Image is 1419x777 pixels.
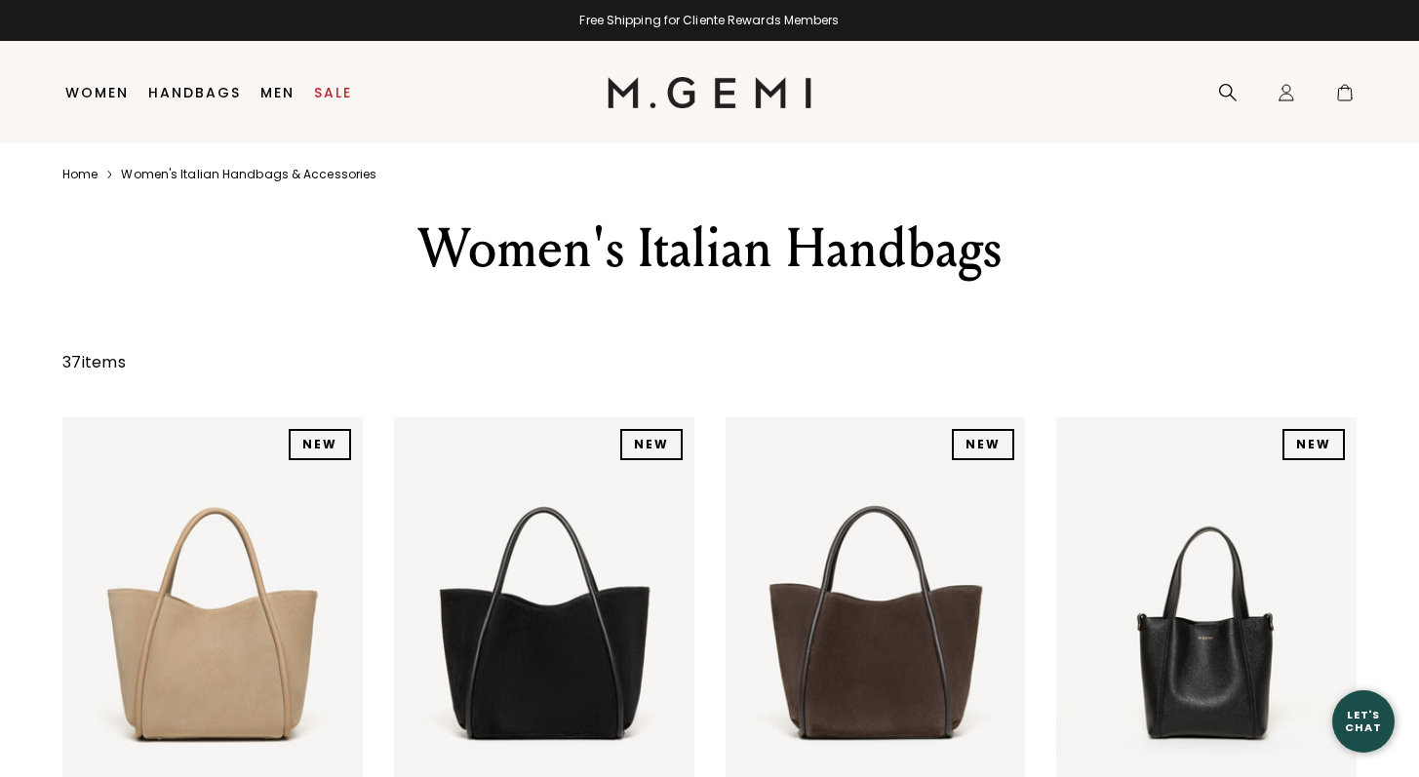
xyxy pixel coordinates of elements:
[372,214,1048,284] div: Women's Italian Handbags
[1282,429,1345,460] div: NEW
[121,167,376,182] a: Women's italian handbags & accessories
[620,429,683,460] div: NEW
[148,85,241,100] a: Handbags
[260,85,295,100] a: Men
[314,85,352,100] a: Sale
[1332,709,1395,733] div: Let's Chat
[65,85,129,100] a: Women
[62,167,98,182] a: Home
[952,429,1014,460] div: NEW
[608,77,811,108] img: M.Gemi
[289,429,351,460] div: NEW
[62,351,126,374] div: 37 items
